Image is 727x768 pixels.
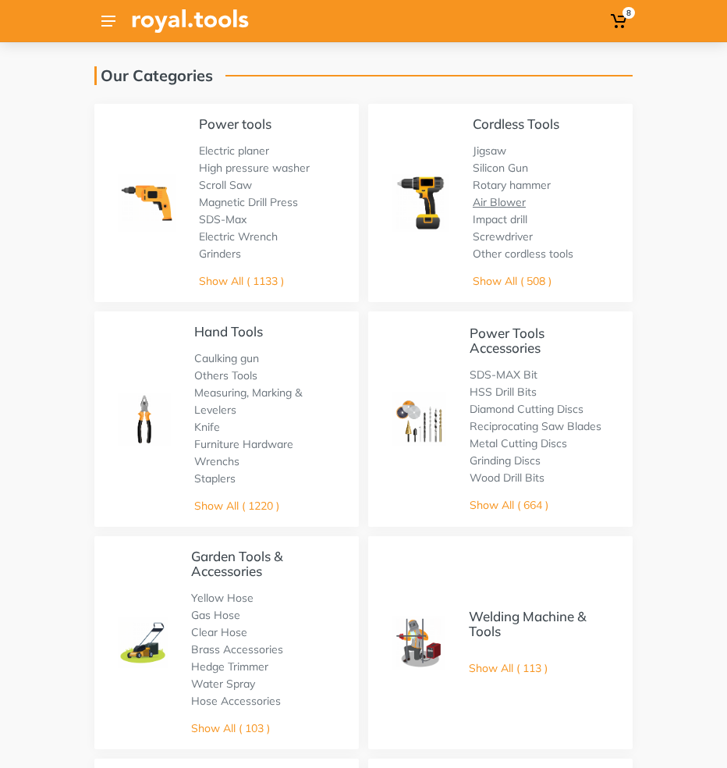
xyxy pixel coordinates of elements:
[470,368,537,382] a: SDS-MAX Bit
[473,161,528,175] a: Silicon Gun
[470,325,544,356] a: Power Tools Accessories
[473,178,551,192] a: Rotary hammer
[470,419,601,433] a: Reciprocating Saw Blades
[194,437,293,451] a: Furniture Hardware
[470,498,548,512] a: Show All ( 664 )
[191,625,247,639] a: Clear Hose
[607,7,633,35] a: 8
[118,393,171,446] img: Royal - Hand Tools
[194,351,259,365] a: Caulking gun
[199,247,241,261] a: Grinders
[470,453,541,468] a: Grinding Discs
[191,677,255,691] a: Water Spray
[392,616,445,670] img: Royal - Welding Machine & Tools
[194,471,236,485] a: Staplers
[132,9,249,33] img: Royal Tools Logo
[199,161,310,175] a: High pressure washer
[199,144,269,158] a: Electric planer
[473,116,559,132] a: Cordless Tools
[392,174,449,232] img: Royal - Cordless Tools
[473,195,526,209] a: Air Blower
[191,608,240,622] a: Gas Hose
[94,66,213,85] h1: Our Categories
[191,660,268,674] a: Hedge Trimmer
[199,274,284,288] a: Show All ( 1133 )
[199,178,252,192] a: Scroll Saw
[199,229,278,244] a: Electric Wrench
[470,402,583,416] a: Diamond Cutting Discs
[473,144,506,158] a: Jigsaw
[199,212,246,226] a: SDS-Max
[470,436,567,450] a: Metal Cutting Discs
[191,591,254,605] a: Yellow Hose
[470,385,537,399] a: HSS Drill Bits
[191,721,270,735] a: Show All ( 103 )
[473,229,533,244] a: Screwdriver
[194,420,220,434] a: Knife
[199,195,298,209] a: Magnetic Drill Press
[469,608,586,639] a: Welding Machine & Tools
[194,454,239,468] a: Wrenchs
[473,247,573,261] a: Other cordless tools
[622,7,635,19] span: 8
[194,386,302,417] a: Measuring, Marking & Levelers
[118,174,176,232] img: Royal - Power tools
[191,548,282,579] a: Garden Tools & Accessories
[470,471,544,485] a: Wood Drill Bits
[469,661,548,675] a: Show All ( 113 )
[191,642,283,656] a: Brass Accessories
[194,499,279,513] a: Show All ( 1220 )
[473,212,527,226] a: Impact drill
[191,694,281,708] a: Hose Accessories
[473,274,551,288] a: Show All ( 508 )
[194,368,257,382] a: Others Tools
[118,617,168,667] img: Royal - Garden Tools & Accessories
[392,392,446,446] img: Royal - Power Tools Accessories
[199,116,271,132] a: Power tools
[194,323,263,340] a: Hand Tools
